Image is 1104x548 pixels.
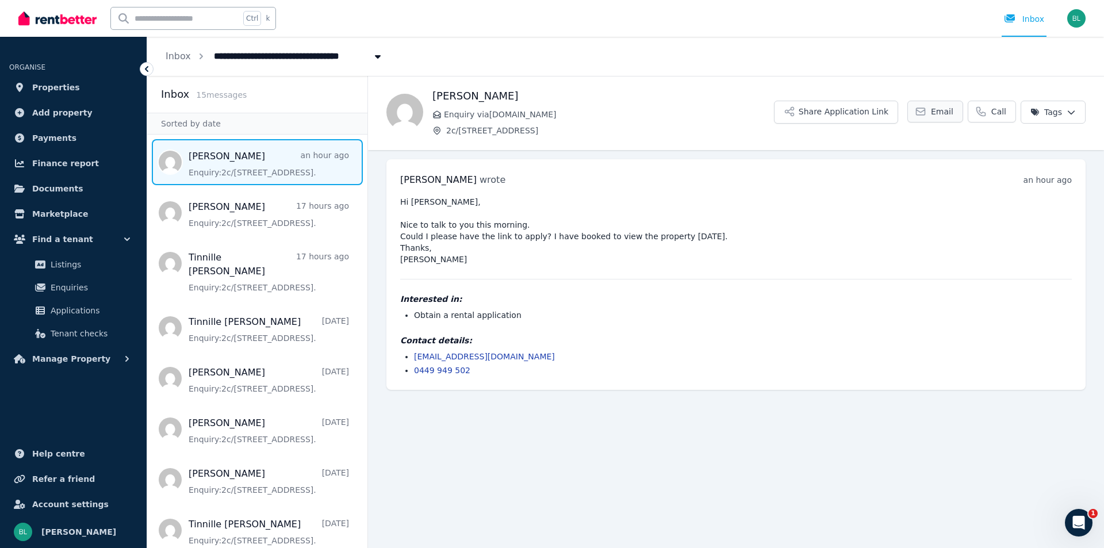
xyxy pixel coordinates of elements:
[14,276,133,299] a: Enquiries
[32,352,110,366] span: Manage Property
[400,174,477,185] span: [PERSON_NAME]
[931,106,953,117] span: Email
[51,327,128,340] span: Tenant checks
[189,150,349,178] a: [PERSON_NAME]an hour agoEnquiry:2c/[STREET_ADDRESS].
[189,518,349,546] a: Tinnille [PERSON_NAME][DATE]Enquiry:2c/[STREET_ADDRESS].
[9,127,137,150] a: Payments
[9,228,137,251] button: Find a tenant
[9,101,137,124] a: Add property
[444,109,774,120] span: Enquiry via [DOMAIN_NAME]
[32,497,109,511] span: Account settings
[1065,509,1092,536] iframe: Intercom live chat
[32,472,95,486] span: Refer a friend
[14,523,32,541] img: Britt Lundgren
[189,366,349,394] a: [PERSON_NAME][DATE]Enquiry:2c/[STREET_ADDRESS].
[32,447,85,461] span: Help centre
[14,253,133,276] a: Listings
[991,106,1006,117] span: Call
[32,207,88,221] span: Marketplace
[9,63,45,71] span: ORGANISE
[266,14,270,23] span: k
[9,467,137,490] a: Refer a friend
[32,81,80,94] span: Properties
[147,37,402,76] nav: Breadcrumb
[14,299,133,322] a: Applications
[414,309,1072,321] li: Obtain a rental application
[51,258,128,271] span: Listings
[14,322,133,345] a: Tenant checks
[32,156,99,170] span: Finance report
[9,177,137,200] a: Documents
[189,467,349,496] a: [PERSON_NAME][DATE]Enquiry:2c/[STREET_ADDRESS].
[9,76,137,99] a: Properties
[32,106,93,120] span: Add property
[446,125,774,136] span: 2c/[STREET_ADDRESS]
[9,202,137,225] a: Marketplace
[968,101,1016,122] a: Call
[907,101,963,122] a: Email
[400,293,1072,305] h4: Interested in:
[32,131,76,145] span: Payments
[386,94,423,131] img: Tessa Wilton
[1030,106,1062,118] span: Tags
[1004,13,1044,25] div: Inbox
[9,493,137,516] a: Account settings
[480,174,505,185] span: wrote
[189,200,349,229] a: [PERSON_NAME]17 hours agoEnquiry:2c/[STREET_ADDRESS].
[414,366,470,375] a: 0449 949 502
[189,416,349,445] a: [PERSON_NAME][DATE]Enquiry:2c/[STREET_ADDRESS].
[432,88,774,104] h1: [PERSON_NAME]
[161,86,189,102] h2: Inbox
[1023,175,1072,185] time: an hour ago
[1021,101,1086,124] button: Tags
[1088,509,1098,518] span: 1
[51,281,128,294] span: Enquiries
[9,347,137,370] button: Manage Property
[147,113,367,135] div: Sorted by date
[41,525,116,539] span: [PERSON_NAME]
[400,196,1072,265] pre: Hi [PERSON_NAME], Nice to talk to you this morning. Could I please have the link to apply? I have...
[51,304,128,317] span: Applications
[243,11,261,26] span: Ctrl
[32,182,83,196] span: Documents
[32,232,93,246] span: Find a tenant
[189,251,349,293] a: Tinnille [PERSON_NAME]17 hours agoEnquiry:2c/[STREET_ADDRESS].
[1067,9,1086,28] img: Britt Lundgren
[166,51,191,62] a: Inbox
[9,442,137,465] a: Help centre
[414,352,555,361] a: [EMAIL_ADDRESS][DOMAIN_NAME]
[774,101,898,124] button: Share Application Link
[400,335,1072,346] h4: Contact details:
[18,10,97,27] img: RentBetter
[189,315,349,344] a: Tinnille [PERSON_NAME][DATE]Enquiry:2c/[STREET_ADDRESS].
[196,90,247,99] span: 15 message s
[9,152,137,175] a: Finance report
